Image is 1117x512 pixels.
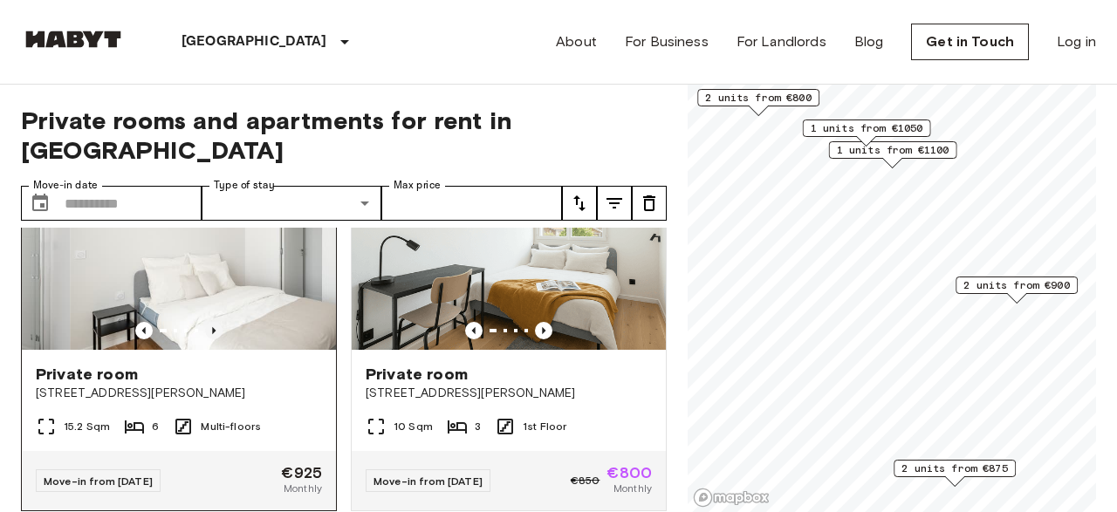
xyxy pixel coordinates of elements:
[366,385,652,402] span: [STREET_ADDRESS][PERSON_NAME]
[956,276,1078,304] div: Map marker
[394,178,441,193] label: Max price
[465,322,483,339] button: Previous image
[23,186,58,221] button: Choose date
[705,90,812,106] span: 2 units from €800
[351,140,667,511] a: Marketing picture of unit FR-18-002-015-03HPrevious imagePrevious imagePrivate room[STREET_ADDRES...
[911,24,1029,60] a: Get in Touch
[70,140,384,350] img: Marketing picture of unit FR-18-003-003-04
[1057,31,1096,52] a: Log in
[803,119,931,147] div: Map marker
[597,186,632,221] button: tune
[523,419,566,434] span: 1st Floor
[475,419,481,434] span: 3
[281,465,322,481] span: €925
[205,322,223,339] button: Previous image
[901,461,1008,476] span: 2 units from €875
[562,186,597,221] button: tune
[737,31,826,52] a: For Landlords
[21,31,126,48] img: Habyt
[632,186,667,221] button: tune
[64,419,110,434] span: 15.2 Sqm
[697,89,819,116] div: Map marker
[394,419,433,434] span: 10 Sqm
[613,481,652,496] span: Monthly
[366,364,468,385] span: Private room
[693,488,770,508] a: Mapbox logo
[36,385,322,402] span: [STREET_ADDRESS][PERSON_NAME]
[854,31,884,52] a: Blog
[556,31,597,52] a: About
[182,31,327,52] p: [GEOGRAPHIC_DATA]
[837,142,949,158] span: 1 units from €1100
[201,419,261,434] span: Multi-floors
[21,106,667,165] span: Private rooms and apartments for rent in [GEOGRAPHIC_DATA]
[33,178,98,193] label: Move-in date
[214,178,275,193] label: Type of stay
[352,140,666,350] img: Marketing picture of unit FR-18-002-015-03H
[373,474,483,488] span: Move-in from [DATE]
[135,322,153,339] button: Previous image
[606,465,652,481] span: €800
[535,322,552,339] button: Previous image
[894,460,1016,487] div: Map marker
[811,120,923,136] span: 1 units from €1050
[625,31,709,52] a: For Business
[21,140,337,511] a: Previous imagePrevious imagePrivate room[STREET_ADDRESS][PERSON_NAME]15.2 Sqm6Multi-floorsMove-in...
[152,419,159,434] span: 6
[963,277,1070,293] span: 2 units from €900
[44,474,153,488] span: Move-in from [DATE]
[829,141,957,168] div: Map marker
[571,473,600,488] span: €850
[284,481,322,496] span: Monthly
[36,364,138,385] span: Private room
